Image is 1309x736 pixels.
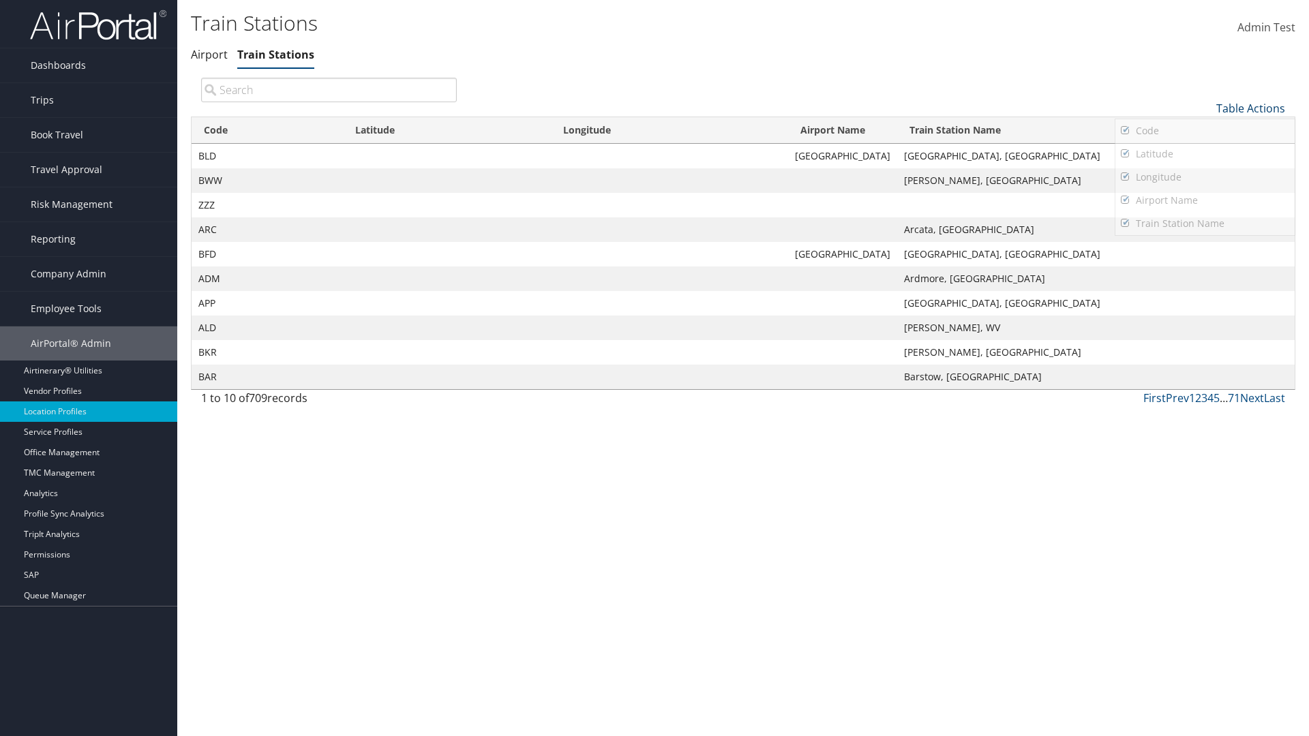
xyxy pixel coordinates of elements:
span: Reporting [31,222,76,256]
span: Dashboards [31,48,86,82]
span: Company Admin [31,257,106,291]
span: Risk Management [31,187,112,221]
a: Latitude [1115,142,1295,166]
span: AirPortal® Admin [31,326,111,361]
img: airportal-logo.png [30,9,166,41]
span: Book Travel [31,118,83,152]
span: Trips [31,83,54,117]
a: Airport Name [1115,189,1295,212]
a: Code [1115,119,1295,142]
a: Train Station Name [1115,212,1295,235]
span: Employee Tools [31,292,102,326]
a: Longitude [1115,166,1295,189]
span: Travel Approval [31,153,102,187]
